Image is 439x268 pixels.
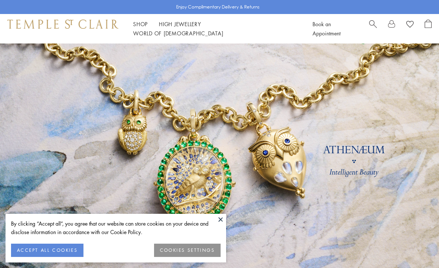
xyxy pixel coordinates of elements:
[159,20,201,28] a: High JewelleryHigh Jewellery
[369,20,377,38] a: Search
[133,20,148,28] a: ShopShop
[406,20,414,31] a: View Wishlist
[425,20,432,38] a: Open Shopping Bag
[176,3,260,11] p: Enjoy Complimentary Delivery & Returns
[154,244,221,257] button: COOKIES SETTINGS
[133,20,296,38] nav: Main navigation
[313,20,340,37] a: Book an Appointment
[133,29,223,37] a: World of [DEMOGRAPHIC_DATA]World of [DEMOGRAPHIC_DATA]
[7,20,118,28] img: Temple St. Clair
[402,233,432,261] iframe: Gorgias live chat messenger
[11,244,83,257] button: ACCEPT ALL COOKIES
[11,219,221,236] div: By clicking “Accept all”, you agree that our website can store cookies on your device and disclos...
